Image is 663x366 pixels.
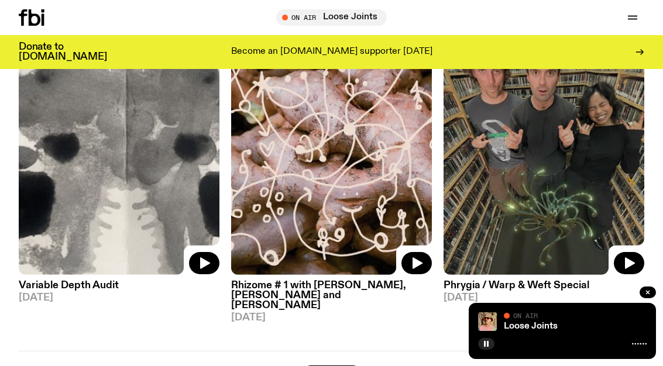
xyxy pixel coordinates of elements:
[19,275,219,303] a: Variable Depth Audit[DATE]
[231,313,432,323] span: [DATE]
[19,7,219,274] img: A black and white Rorschach
[231,7,432,274] img: A close up picture of a bunch of ginger roots. Yellow squiggles with arrows, hearts and dots are ...
[444,275,644,303] a: Phrygia / Warp & Weft Special[DATE]
[231,47,432,57] p: Become an [DOMAIN_NAME] supporter [DATE]
[19,281,219,291] h3: Variable Depth Audit
[276,9,387,26] button: On AirLoose Joints
[19,293,219,303] span: [DATE]
[513,312,538,319] span: On Air
[231,281,432,310] h3: Rhizome # 1 with [PERSON_NAME], [PERSON_NAME] and [PERSON_NAME]
[19,42,107,62] h3: Donate to [DOMAIN_NAME]
[478,312,497,331] img: Tyson stands in front of a paperbark tree wearing orange sunglasses, a suede bucket hat and a pin...
[444,293,644,303] span: [DATE]
[504,322,558,331] a: Loose Joints
[289,13,381,22] span: Tune in live
[231,275,432,323] a: Rhizome # 1 with [PERSON_NAME], [PERSON_NAME] and [PERSON_NAME][DATE]
[444,281,644,291] h3: Phrygia / Warp & Weft Special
